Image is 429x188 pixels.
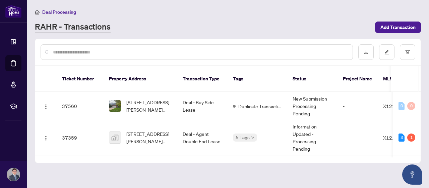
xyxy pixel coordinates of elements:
span: Deal Processing [42,9,76,15]
td: New Submission - Processing Pending [287,92,338,120]
button: Add Transaction [375,22,421,33]
span: [STREET_ADDRESS][PERSON_NAME][PERSON_NAME] [126,130,172,145]
span: home [35,10,40,14]
td: 37560 [57,92,104,120]
td: 22979 [57,155,104,176]
td: - [287,155,338,176]
button: edit [379,44,394,60]
td: 37359 [57,120,104,155]
a: RAHR - Transactions [35,21,111,33]
img: thumbnail-img [109,100,121,112]
img: Profile Icon [7,168,20,181]
th: Status [287,66,338,92]
button: Logo [41,101,51,111]
span: down [251,136,254,139]
span: 5 Tags [236,134,250,141]
div: 1 [407,134,415,142]
span: X12183703 [383,103,410,109]
div: 0 [407,102,415,110]
span: download [364,50,368,54]
span: filter [405,50,410,54]
span: Duplicate Transaction [238,103,282,110]
td: - [338,120,378,155]
th: Ticket Number [57,66,104,92]
th: Project Name [338,66,378,92]
span: Add Transaction [380,22,416,33]
div: 0 [399,102,405,110]
img: logo [5,5,21,17]
span: [STREET_ADDRESS][PERSON_NAME][PERSON_NAME] [126,99,172,113]
span: edit [384,50,389,54]
span: X12183703 [383,135,410,141]
button: download [358,44,374,60]
td: - [338,92,378,120]
img: Logo [43,104,49,109]
td: Deal - Buy Side Lease [177,92,228,120]
div: 3 [399,134,405,142]
td: Information Updated - Processing Pending [287,120,338,155]
th: Tags [228,66,287,92]
td: Listing [177,155,228,176]
th: Transaction Type [177,66,228,92]
th: Property Address [104,66,177,92]
th: MLS # [378,66,418,92]
td: Deal - Agent Double End Lease [177,120,228,155]
button: Open asap [402,164,422,185]
img: thumbnail-img [109,132,121,143]
button: Logo [41,132,51,143]
td: - [338,155,378,176]
img: Logo [43,136,49,141]
button: filter [400,44,415,60]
